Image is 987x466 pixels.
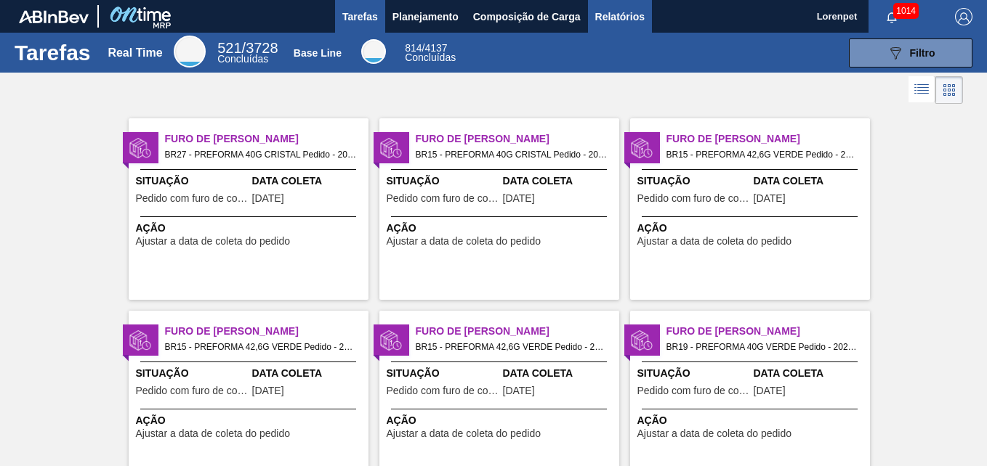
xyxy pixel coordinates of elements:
[637,428,792,439] span: Ajustar a data de coleta do pedido
[666,147,858,163] span: BR15 - PREFORMA 42,6G VERDE Pedido - 2037135
[416,131,619,147] span: Furo de Coleta
[252,193,284,204] span: 09/09/2025
[666,131,870,147] span: Furo de Coleta
[405,52,456,63] span: Concluídas
[503,173,616,189] span: Data Coleta
[217,53,268,65] span: Concluídas
[380,330,402,351] img: status
[955,8,972,25] img: Logout
[108,46,162,60] div: Real Time
[631,330,653,351] img: status
[387,413,616,428] span: Ação
[136,221,365,236] span: Ação
[387,221,616,236] span: Ação
[503,193,535,204] span: 25/09/2025
[503,366,616,381] span: Data Coleta
[869,7,915,27] button: Notificações
[136,385,249,396] span: Pedido com furo de coleta
[637,193,750,204] span: Pedido com furo de coleta
[754,173,866,189] span: Data Coleta
[136,366,249,381] span: Situação
[136,173,249,189] span: Situação
[666,324,870,339] span: Furo de Coleta
[416,339,608,355] span: BR15 - PREFORMA 42,6G VERDE Pedido - 2037138
[252,385,284,396] span: 25/09/2025
[217,40,241,56] span: 521
[165,324,368,339] span: Furo de Coleta
[129,137,151,159] img: status
[252,173,365,189] span: Data Coleta
[637,413,866,428] span: Ação
[893,3,919,19] span: 1014
[637,173,750,189] span: Situação
[136,428,291,439] span: Ajustar a data de coleta do pedido
[595,8,645,25] span: Relatórios
[392,8,459,25] span: Planejamento
[387,366,499,381] span: Situação
[217,42,278,64] div: Real Time
[15,44,91,61] h1: Tarefas
[405,44,456,62] div: Base Line
[637,221,866,236] span: Ação
[754,385,786,396] span: 24/09/2025
[136,193,249,204] span: Pedido com furo de coleta
[754,193,786,204] span: 25/09/2025
[165,339,357,355] span: BR15 - PREFORMA 42,6G VERDE Pedido - 2037136
[416,147,608,163] span: BR15 - PREFORMA 40G CRISTAL Pedido - 2030358
[165,147,357,163] span: BR27 - PREFORMA 40G CRISTAL Pedido - 2020140
[387,173,499,189] span: Situação
[849,38,972,68] button: Filtro
[342,8,378,25] span: Tarefas
[129,330,151,351] img: status
[174,36,206,68] div: Real Time
[387,428,541,439] span: Ajustar a data de coleta do pedido
[380,137,402,159] img: status
[217,40,278,56] span: / 3728
[666,339,858,355] span: BR19 - PREFORMA 40G VERDE Pedido - 2026952
[252,366,365,381] span: Data Coleta
[909,76,935,104] div: Visão em Lista
[631,137,653,159] img: status
[754,366,866,381] span: Data Coleta
[19,10,89,23] img: TNhmsLtSVTkK8tSr43FrP2fwEKptu5GPRR3wAAAABJRU5ErkJggg==
[165,131,368,147] span: Furo de Coleta
[637,385,750,396] span: Pedido com furo de coleta
[387,385,499,396] span: Pedido com furo de coleta
[637,366,750,381] span: Situação
[637,236,792,247] span: Ajustar a data de coleta do pedido
[387,236,541,247] span: Ajustar a data de coleta do pedido
[136,413,365,428] span: Ação
[294,47,342,59] div: Base Line
[387,193,499,204] span: Pedido com furo de coleta
[136,236,291,247] span: Ajustar a data de coleta do pedido
[910,47,935,59] span: Filtro
[503,385,535,396] span: 24/09/2025
[405,42,447,54] span: / 4137
[473,8,581,25] span: Composição de Carga
[416,324,619,339] span: Furo de Coleta
[935,76,963,104] div: Visão em Cards
[405,42,422,54] span: 814
[361,39,386,64] div: Base Line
